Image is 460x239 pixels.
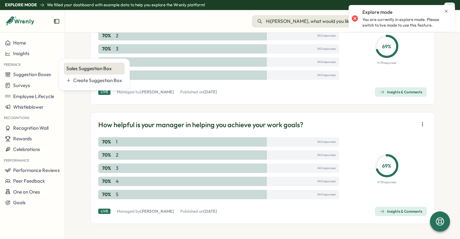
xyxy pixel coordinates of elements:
[47,2,205,8] p: We filled your dashboard with example data to help you explore the Wrenly platform!
[13,189,40,195] span: One on Ones
[5,2,37,8] p: Explore Mode
[377,180,396,185] p: 9 / 13 responses
[13,136,32,142] span: Rewards
[102,178,115,185] p: 70 %
[375,87,427,97] button: Insights & Comments
[444,9,449,14] button: Close notification
[317,32,335,39] p: 140 responses
[317,191,335,198] p: 140 responses
[380,209,422,214] div: Insights & Comments
[317,152,335,158] p: 140 responses
[362,9,392,16] p: Explore mode
[13,146,40,152] span: Celebrations
[140,209,174,214] span: [PERSON_NAME]
[317,45,335,52] p: 140 responses
[266,18,366,25] span: Hi [PERSON_NAME] , what would you like to do?
[13,50,29,56] span: Insights
[13,200,26,205] span: Goals
[13,82,30,88] span: Surveys
[117,209,174,214] p: Managed by
[377,162,396,170] p: 69 %
[13,40,26,46] span: Home
[102,152,115,158] p: 70 %
[203,209,217,214] span: [DATE]
[180,209,217,214] p: Published on
[64,63,125,75] button: Sales Suggestion Box
[362,17,449,28] p: You are currently in explore mode. Please switch to live mode to use this feature.
[317,59,335,65] p: 140 responses
[317,72,335,79] p: 140 responses
[377,43,396,50] p: 69 %
[102,191,115,198] p: 70 %
[116,165,118,172] p: 3
[375,207,427,216] button: Insights & Comments
[116,138,117,145] p: 1
[54,18,60,24] button: Expand sidebar
[317,138,335,145] p: 140 responses
[98,120,303,130] p: How helpful is your manager in helping you achieve your work goals?
[13,167,60,173] span: Performance Reviews
[13,125,49,131] span: Recognition Wall
[13,104,43,110] span: Whistleblower
[116,178,119,185] p: 4
[317,178,335,185] p: 140 responses
[116,32,118,39] p: 2
[64,75,125,86] button: Create Suggestion Box
[98,209,110,214] div: Live
[13,178,45,184] span: Peer Feedback
[102,45,115,52] p: 70 %
[203,89,217,94] span: [DATE]
[116,152,118,158] p: 2
[102,165,115,172] p: 70 %
[117,89,174,95] p: Managed by
[380,90,422,95] div: Insights & Comments
[317,165,335,172] p: 140 responses
[180,89,217,95] p: Published on
[98,89,110,95] div: Live
[13,93,54,99] span: Employee Lifecycle
[252,15,372,28] button: Hi[PERSON_NAME], what would you like to do?
[73,77,122,84] div: Create Suggestion Box
[102,138,115,145] p: 70 %
[13,71,51,77] span: Suggestion Boxes
[140,89,174,94] span: [PERSON_NAME]
[116,191,118,198] p: 5
[377,60,396,65] p: 9 / 13 responses
[116,45,118,52] p: 3
[66,65,122,72] div: Sales Suggestion Box
[102,32,115,39] p: 70 %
